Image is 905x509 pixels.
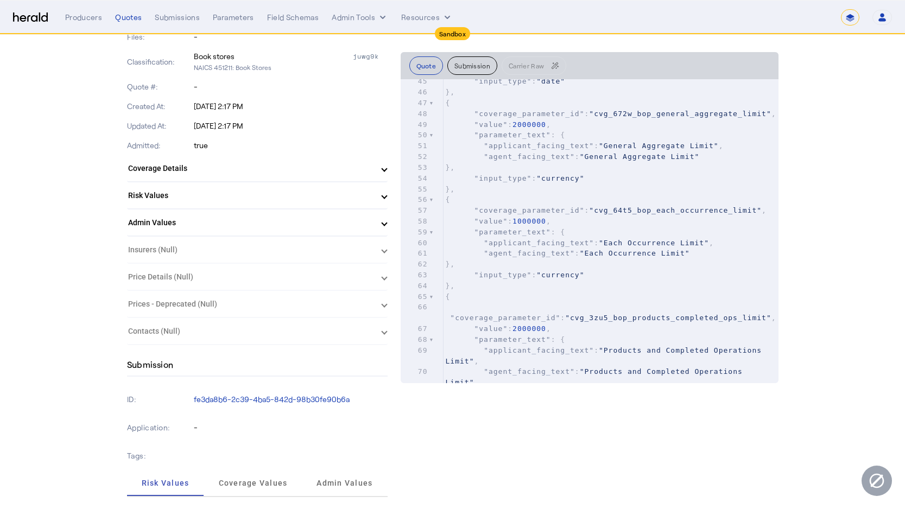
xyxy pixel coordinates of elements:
[446,120,551,129] span: : ,
[194,81,388,92] p: -
[484,239,594,247] span: "applicant_facing_text"
[484,367,575,376] span: "agent_facing_text"
[474,110,584,118] span: "coverage_parameter_id"
[446,206,767,214] span: : ,
[401,238,429,249] div: 60
[194,394,388,405] p: fe3da8b6-2c39-4ba5-842d-98b30fe90b6a
[589,206,762,214] span: "cvg_64t5_bop_each_occurrence_limit"
[484,152,575,161] span: "agent_facing_text"
[401,162,429,173] div: 53
[127,140,192,151] p: Admitted:
[474,120,508,129] span: "value"
[127,56,192,67] p: Classification:
[13,12,48,23] img: Herald Logo
[446,282,455,290] span: },
[127,101,192,112] p: Created At:
[401,109,429,119] div: 48
[446,303,776,322] span: : ,
[474,228,550,236] span: "parameter_text"
[484,346,594,354] span: "applicant_facing_text"
[446,367,748,386] span: :
[127,358,174,371] h4: Submission
[446,346,767,365] span: "Products and Completed Operations Limit"
[446,88,455,96] span: },
[435,27,470,40] div: Sandbox
[401,79,779,383] herald-code-block: quote
[127,209,388,236] mat-expansion-panel-header: Admin Values
[512,120,546,129] span: 2000000
[194,62,388,73] p: NAICS 451211: Book Stores
[401,87,429,98] div: 46
[115,12,142,23] div: Quotes
[127,31,192,42] p: Files:
[446,292,451,301] span: {
[409,56,444,75] button: Quote
[155,12,200,23] div: Submissions
[474,325,508,333] span: "value"
[536,271,584,279] span: "currency"
[194,101,388,112] p: [DATE] 2:17 PM
[474,77,531,85] span: "input_type"
[401,12,453,23] button: Resources dropdown menu
[127,182,388,208] mat-expansion-panel-header: Risk Values
[213,12,254,23] div: Parameters
[401,291,429,302] div: 65
[401,173,429,184] div: 54
[589,110,771,118] span: "cvg_672w_bop_general_aggregate_limit"
[474,271,531,279] span: "input_type"
[401,366,429,377] div: 70
[446,271,585,279] span: :
[446,195,451,203] span: {
[332,12,388,23] button: internal dropdown menu
[127,392,192,407] p: ID:
[401,76,429,87] div: 45
[484,142,594,150] span: "applicant_facing_text"
[446,239,714,247] span: : ,
[267,12,319,23] div: Field Schemas
[446,346,767,365] span: : ,
[127,155,388,181] mat-expansion-panel-header: Coverage Details
[446,99,451,107] span: {
[401,270,429,281] div: 63
[512,325,546,333] span: 2000000
[127,448,192,463] p: Tags:
[446,249,690,257] span: :
[65,12,102,23] div: Producers
[536,174,584,182] span: "currency"
[446,367,748,386] span: "Products and Completed Operations Limit"
[446,152,700,161] span: :
[401,130,429,141] div: 50
[194,120,388,131] p: [DATE] 2:17 PM
[401,323,429,334] div: 67
[401,216,429,227] div: 58
[353,51,388,62] div: juwg9k
[536,77,565,85] span: "date"
[446,77,566,85] span: :
[446,228,566,236] span: : {
[317,479,372,487] span: Admin Values
[219,479,288,487] span: Coverage Values
[484,249,575,257] span: "agent_facing_text"
[446,174,585,182] span: :
[446,185,455,193] span: },
[446,335,566,343] span: : {
[401,259,429,270] div: 62
[599,142,719,150] span: "General Aggregate Limit"
[401,184,429,195] div: 55
[401,227,429,238] div: 59
[401,334,429,345] div: 68
[128,163,374,174] mat-panel-title: Coverage Details
[446,110,776,118] span: : ,
[446,142,724,150] span: : ,
[450,314,560,322] span: "coverage_parameter_id"
[474,217,508,225] span: "value"
[446,131,566,139] span: : {
[401,141,429,151] div: 51
[401,119,429,130] div: 49
[446,217,551,225] span: : ,
[194,140,388,151] p: true
[446,260,455,268] span: },
[446,163,455,171] span: },
[194,51,235,62] div: Book stores
[401,151,429,162] div: 52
